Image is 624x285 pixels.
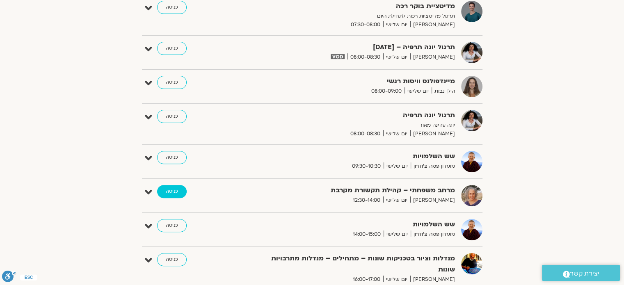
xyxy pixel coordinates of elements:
[570,268,599,279] span: יצירת קשר
[383,21,410,29] span: יום שלישי
[410,21,455,29] span: [PERSON_NAME]
[410,275,455,284] span: [PERSON_NAME]
[368,87,405,96] span: 08:00-09:00
[542,265,620,281] a: יצירת קשר
[410,130,455,138] span: [PERSON_NAME]
[383,53,410,62] span: יום שלישי
[254,42,455,53] strong: תרגול יוגה תרפיה – [DATE]
[384,230,411,239] span: יום שלישי
[383,196,410,205] span: יום שלישי
[347,53,383,62] span: 08:00-08:30
[331,54,344,59] img: vodicon
[254,1,455,12] strong: מדיטציית בוקר רכה
[410,196,455,205] span: [PERSON_NAME]
[254,185,455,196] strong: מרחב משפחתי – קהילת תקשורת מקרבת
[349,162,384,171] span: 09:30-10:30
[411,162,455,171] span: מועדון פמה צ'ודרון
[405,87,432,96] span: יום שלישי
[383,275,410,284] span: יום שלישי
[157,253,187,266] a: כניסה
[384,162,411,171] span: יום שלישי
[350,275,383,284] span: 16:00-17:00
[157,185,187,198] a: כניסה
[254,151,455,162] strong: שש השלמויות
[254,121,455,130] p: יוגה עדינה מאוד
[254,253,455,275] strong: מנדלות וציור בטכניקות שונות – מתחילים – מנדלות מתרבויות שונות
[157,1,187,14] a: כניסה
[157,76,187,89] a: כניסה
[411,230,455,239] span: מועדון פמה צ'ודרון
[347,130,383,138] span: 08:00-08:30
[350,196,383,205] span: 12:30-14:00
[157,151,187,164] a: כניסה
[157,219,187,232] a: כניסה
[157,110,187,123] a: כניסה
[254,110,455,121] strong: תרגול יוגה תרפיה
[348,21,383,29] span: 07:30-08:00
[254,219,455,230] strong: שש השלמויות
[350,230,384,239] span: 14:00-15:00
[432,87,455,96] span: הילן נבות
[157,42,187,55] a: כניסה
[254,12,455,21] p: תרגול מדיטציות רכות לתחילת היום
[410,53,455,62] span: [PERSON_NAME]
[254,76,455,87] strong: מיינדפולנס וויסות רגשי
[383,130,410,138] span: יום שלישי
